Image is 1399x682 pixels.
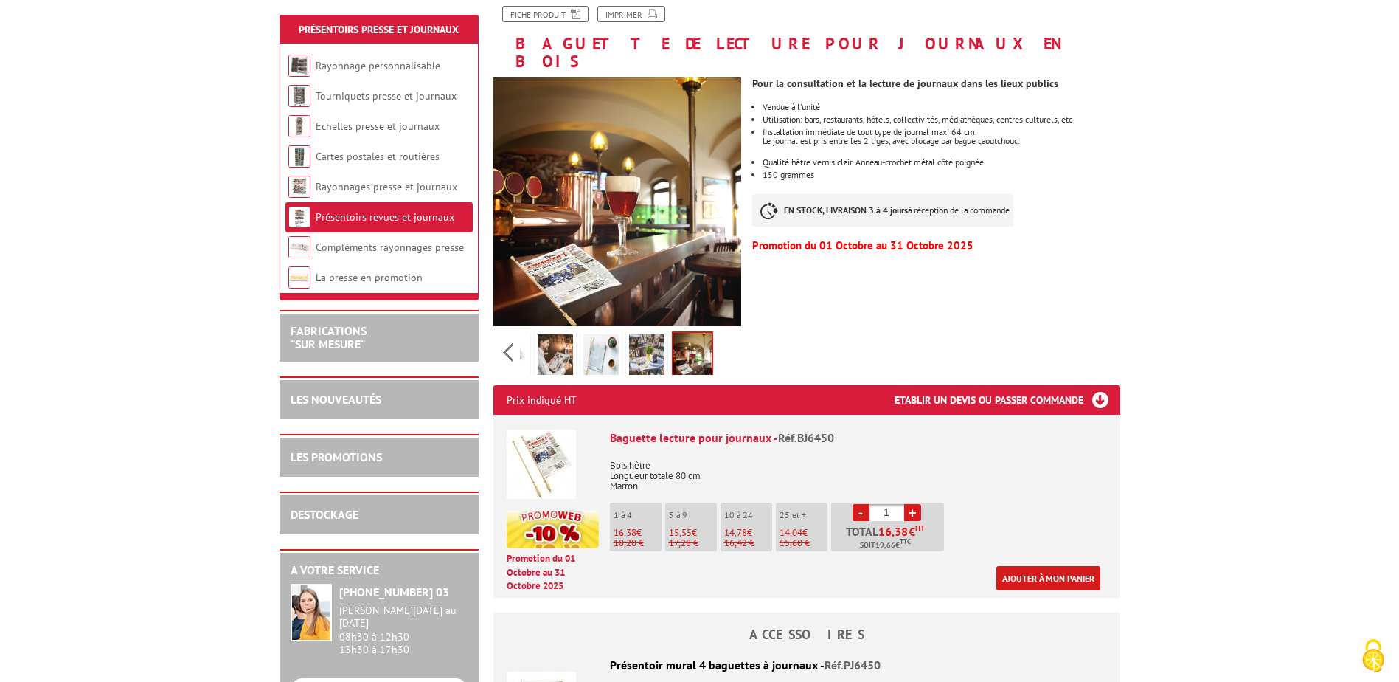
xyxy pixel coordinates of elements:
[835,526,944,551] p: Total
[288,115,310,137] img: Echelles presse et journaux
[288,176,310,198] img: Rayonnages presse et journaux
[669,538,717,548] p: 17,28 €
[493,627,1120,642] h4: ACCESSOIRES
[724,538,772,548] p: 16,42 €
[825,658,881,672] span: Réf.PJ6450
[673,333,712,379] img: presentoirs_brochures_bj6450_5.jpg
[614,528,662,538] p: €
[724,528,772,538] p: €
[339,604,468,655] div: 08h30 à 12h30 13h30 à 17h30
[291,507,358,522] a: DESTOCKAGE
[780,510,827,520] p: 25 et +
[316,241,464,254] a: Compléments rayonnages presse
[763,103,1119,111] li: Vendue à l'unité
[909,526,915,537] span: €
[288,145,310,168] img: Cartes postales et routières
[507,552,599,593] p: Promotion du 01 Octobre au 31 Octobre 2025
[507,385,577,415] p: Prix indiqué HT
[614,538,662,548] p: 18,20 €
[316,150,440,163] a: Cartes postales et routières
[299,23,459,36] a: Présentoirs Presse et Journaux
[291,323,367,351] a: FABRICATIONS"Sur Mesure"
[669,528,717,538] p: €
[288,236,310,258] img: Compléments rayonnages presse
[915,523,925,534] sup: HT
[996,566,1100,590] a: Ajouter à mon panier
[1355,638,1392,675] img: Cookies (fenêtre modale)
[784,204,908,216] strong: EN STOCK, LIVRAISON 3 à 4 jours
[895,385,1120,415] h3: Etablir un devis ou passer commande
[291,449,382,464] a: LES PROMOTIONS
[752,194,1013,227] p: à réception de la commande
[878,526,909,537] span: 16,38
[501,340,515,365] span: Previous
[288,85,310,107] img: Tourniquets presse et journaux
[763,137,1119,154] div: Le journal est pris entre les 2 tiges, avec blocage par bague caoutchouc.
[583,334,619,380] img: presentoirs_brochures_bj6450_3.jpg
[669,526,692,539] span: 15,55
[780,538,827,548] p: 15,60 €
[288,266,310,289] img: La presse en promotion
[724,526,747,539] span: 14,78
[875,540,895,551] span: 19,66
[763,115,1119,124] li: Utilisation: bars, restaurants, hôtels, collectivités, médiathèques, centres culturels, etc
[493,77,742,326] img: presentoirs_brochures_bj6450_5.jpg
[780,526,802,539] span: 14,04
[614,510,662,520] p: 1 à 4
[1347,632,1399,682] button: Cookies (fenêtre modale)
[291,392,381,407] a: LES NOUVEAUTÉS
[610,430,1107,447] div: Baguette lecture pour journaux -
[507,657,1107,674] div: Présentoir mural 4 baguettes à journaux -
[778,430,834,445] span: Réf.BJ6450
[900,537,911,545] sup: TTC
[316,59,440,72] a: Rayonnage personnalisable
[507,510,599,548] img: promotion
[614,526,636,539] span: 16,38
[904,504,921,521] a: +
[502,6,589,22] a: Fiche produit
[763,170,1119,179] li: 150 grammes
[669,510,717,520] p: 5 à 9
[853,504,869,521] a: -
[610,450,1107,492] p: Bois hêtre Longueur totale 80 cm Marron
[597,6,665,22] a: Imprimer
[507,430,576,499] img: Baguette lecture pour journaux
[316,180,457,193] a: Rayonnages presse et journaux
[288,55,310,77] img: Rayonnage personnalisable
[752,79,1119,88] p: Pour la consultation et la lecture de journaux dans les lieux publics
[291,564,468,577] h2: A votre service
[316,271,423,284] a: La presse en promotion
[316,89,457,103] a: Tourniquets presse et journaux
[763,158,1119,167] li: Qualité hêtre vernis clair. Anneau-crochet métal côté poignée
[752,241,1119,250] p: Promotion du 01 Octobre au 31 Octobre 2025
[763,128,1119,154] li: Installation immédiate de tout type de journal maxi 64 cm.
[860,540,911,551] span: Soit €
[316,120,440,133] a: Echelles presse et journaux
[339,585,449,599] strong: [PHONE_NUMBER] 03
[629,334,664,380] img: presentoirs_brochures_bj6450_4.jpg
[780,528,827,538] p: €
[316,210,454,224] a: Présentoirs revues et journaux
[288,206,310,228] img: Présentoirs revues et journaux
[339,604,468,630] div: [PERSON_NAME][DATE] au [DATE]
[724,510,772,520] p: 10 à 24
[291,584,332,641] img: widget-service.jpg
[538,334,573,380] img: presentoirs_brochures_bj6450_2.jpg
